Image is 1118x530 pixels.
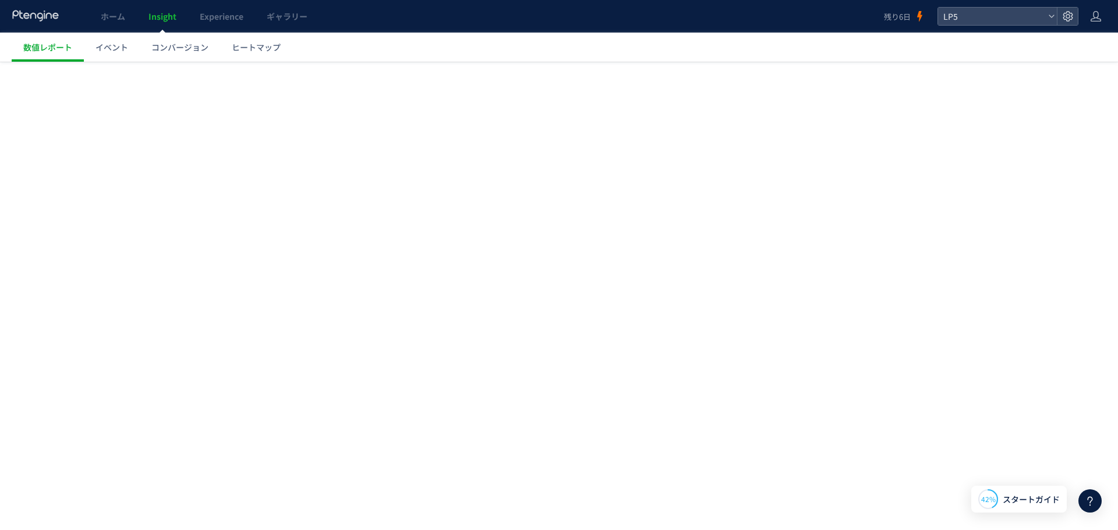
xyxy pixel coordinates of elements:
[1003,493,1060,506] span: スタートガイド
[981,494,996,504] span: 42%
[101,10,125,22] span: ホーム
[200,10,243,22] span: Experience
[884,11,911,22] span: 残り6日
[148,10,176,22] span: Insight
[940,8,1043,25] span: LP5
[95,41,128,53] span: イベント
[151,41,208,53] span: コンバージョン
[267,10,307,22] span: ギャラリー
[232,41,281,53] span: ヒートマップ
[23,41,72,53] span: 数値レポート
